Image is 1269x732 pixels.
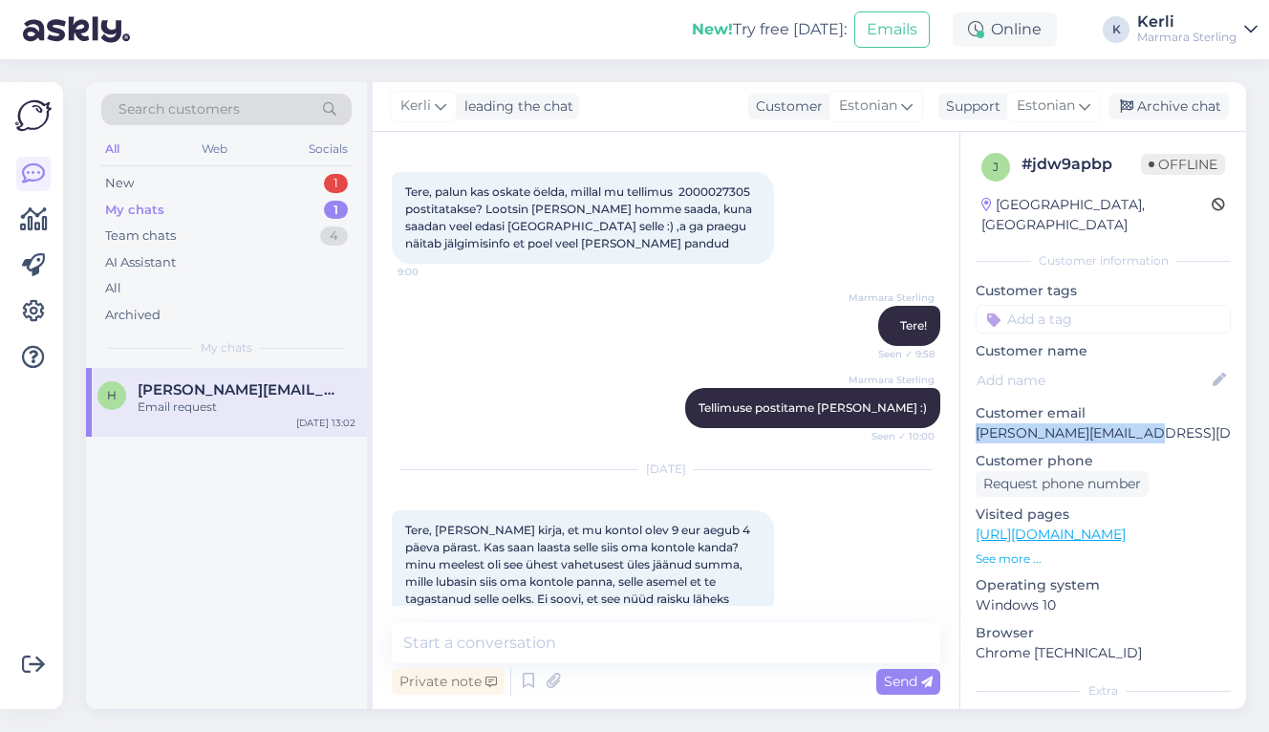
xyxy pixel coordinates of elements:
img: Askly Logo [15,97,52,134]
div: leading the chat [457,97,573,117]
span: Estonian [839,96,897,117]
div: 1 [324,174,348,193]
div: Team chats [105,226,176,246]
p: [PERSON_NAME][EMAIL_ADDRESS][DOMAIN_NAME] [976,423,1231,443]
p: Customer email [976,403,1231,423]
div: Request phone number [976,471,1149,497]
input: Add name [977,370,1209,391]
div: K [1103,16,1129,43]
div: All [105,279,121,298]
a: KerliMarmara Sterling [1137,14,1258,45]
a: [URL][DOMAIN_NAME] [976,526,1126,543]
span: Kerli [400,96,431,117]
div: Kerli [1137,14,1237,30]
div: Private note [392,669,505,695]
p: Chrome [TECHNICAL_ID] [976,643,1231,663]
div: Try free [DATE]: [692,18,847,41]
div: [DATE] 13:02 [296,416,355,430]
span: 9:00 [398,265,469,279]
span: Tere, palun kas oskate öelda, millal mu tellimus 2000027305 postitatakse? Lootsin [PERSON_NAME] h... [405,184,755,250]
span: My chats [201,339,252,356]
div: Archived [105,306,161,325]
div: All [101,137,123,161]
div: 1 [324,201,348,220]
div: New [105,174,134,193]
b: New! [692,20,733,38]
span: helen.eliste@gmail.com [138,381,336,398]
p: Operating system [976,575,1231,595]
span: Tere, [PERSON_NAME] kirja, et mu kontol olev 9 eur aegub 4 päeva pärast. Kas saan laasta selle si... [405,523,753,606]
div: Customer information [976,252,1231,269]
div: Socials [305,137,352,161]
button: Emails [854,11,930,48]
span: Send [884,673,933,690]
span: Search customers [118,99,240,119]
span: Tere! [900,318,927,333]
span: Marmara Sterling [849,291,935,305]
div: Marmara Sterling [1137,30,1237,45]
div: [GEOGRAPHIC_DATA], [GEOGRAPHIC_DATA] [981,195,1212,235]
div: Online [953,12,1057,47]
input: Add a tag [976,305,1231,334]
p: Customer name [976,341,1231,361]
p: Browser [976,623,1231,643]
div: Support [938,97,1000,117]
div: AI Assistant [105,253,176,272]
p: Customer phone [976,451,1231,471]
span: Seen ✓ 9:58 [863,347,935,361]
p: Windows 10 [976,595,1231,615]
span: Tellimuse postitame [PERSON_NAME] :) [699,400,927,415]
div: Customer [748,97,823,117]
span: Marmara Sterling [849,373,935,387]
div: 4 [320,226,348,246]
span: h [107,388,117,402]
div: Email request [138,398,355,416]
p: Customer tags [976,281,1231,301]
span: Seen ✓ 10:00 [863,429,935,443]
div: # jdw9apbp [1022,153,1141,176]
div: Archive chat [1108,94,1229,119]
p: Visited pages [976,505,1231,525]
p: See more ... [976,550,1231,568]
span: Estonian [1017,96,1075,117]
div: [DATE] [392,461,940,478]
div: My chats [105,201,164,220]
span: Offline [1141,154,1225,175]
div: Web [198,137,231,161]
span: j [993,160,999,174]
div: Extra [976,682,1231,700]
